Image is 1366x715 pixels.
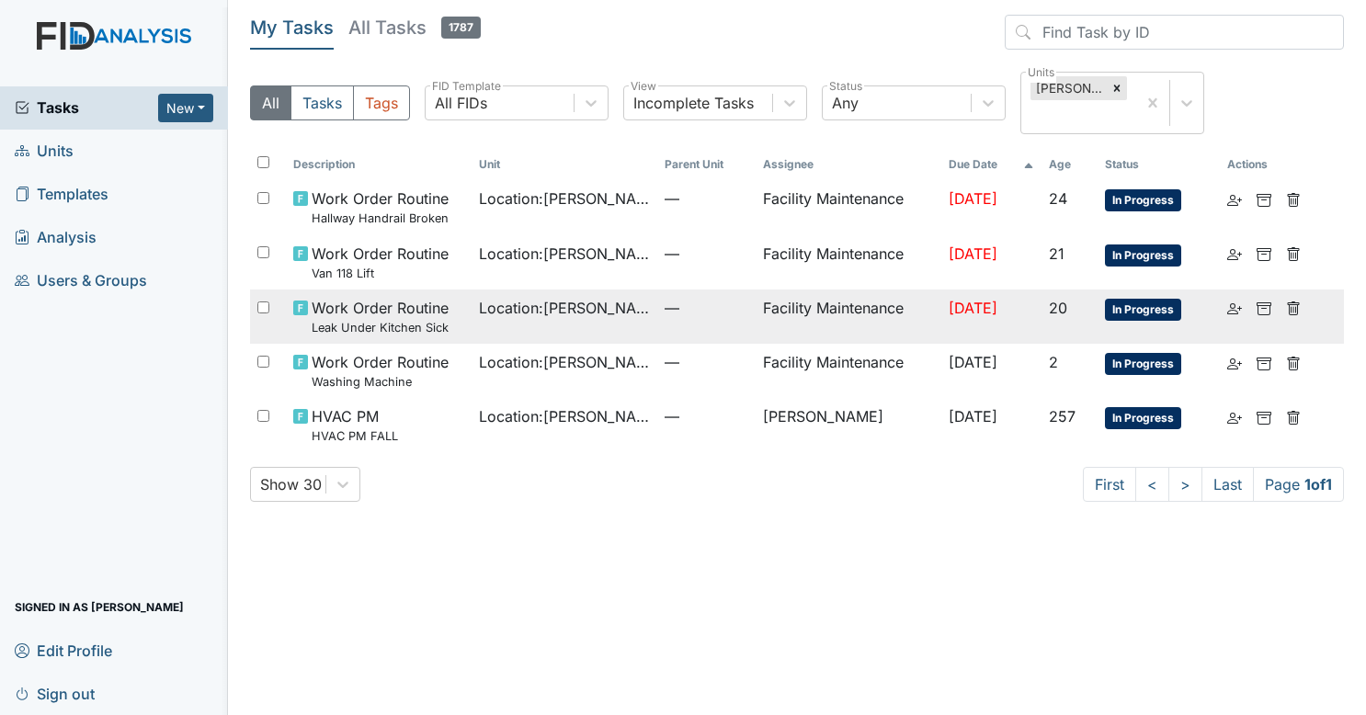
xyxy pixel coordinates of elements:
td: Facility Maintenance [756,235,941,289]
span: Analysis [15,223,97,252]
a: Archive [1257,297,1271,319]
th: Toggle SortBy [1098,149,1220,180]
span: Work Order Routine Hallway Handrail Broken [312,187,449,227]
h5: My Tasks [250,15,334,40]
span: Signed in as [PERSON_NAME] [15,593,184,621]
small: Van 118 Lift [312,265,449,282]
span: [DATE] [949,189,997,208]
th: Toggle SortBy [472,149,657,180]
a: Archive [1257,351,1271,373]
a: Delete [1286,351,1301,373]
input: Find Task by ID [1005,15,1344,50]
span: Work Order Routine Leak Under Kitchen Sick [312,297,449,336]
span: Users & Groups [15,267,147,295]
span: In Progress [1105,189,1181,211]
span: [DATE] [949,299,997,317]
span: Location : [PERSON_NAME] St. [479,405,650,427]
a: Tasks [15,96,158,119]
span: In Progress [1105,353,1181,375]
td: [PERSON_NAME] [756,398,941,452]
td: Facility Maintenance [756,344,941,398]
small: HVAC PM FALL [312,427,398,445]
div: Type filter [250,85,410,120]
span: — [665,187,749,210]
span: Sign out [15,679,95,708]
th: Toggle SortBy [941,149,1042,180]
span: Work Order Routine Washing Machine [312,351,449,391]
td: Facility Maintenance [756,180,941,234]
a: Delete [1286,297,1301,319]
a: Archive [1257,243,1271,265]
a: Delete [1286,187,1301,210]
button: Tasks [290,85,354,120]
a: Archive [1257,405,1271,427]
div: Show 30 [260,473,322,495]
div: Any [832,92,859,114]
small: Leak Under Kitchen Sick [312,319,449,336]
span: Location : [PERSON_NAME] St. [479,297,650,319]
a: > [1168,467,1202,502]
button: Tags [353,85,410,120]
span: — [665,405,749,427]
a: First [1083,467,1136,502]
span: [DATE] [949,353,997,371]
span: Page [1253,467,1344,502]
a: Delete [1286,405,1301,427]
span: 257 [1049,407,1076,426]
span: Work Order Routine Van 118 Lift [312,243,449,282]
span: Units [15,137,74,165]
nav: task-pagination [1083,467,1344,502]
div: Incomplete Tasks [633,92,754,114]
span: 1787 [441,17,481,39]
th: Toggle SortBy [286,149,472,180]
span: Location : [PERSON_NAME] St. [479,351,650,373]
small: Hallway Handrail Broken [312,210,449,227]
a: Last [1201,467,1254,502]
span: Location : [PERSON_NAME] St. [479,243,650,265]
td: Facility Maintenance [756,289,941,344]
span: 20 [1049,299,1067,317]
span: [DATE] [949,244,997,263]
span: — [665,297,749,319]
span: In Progress [1105,407,1181,429]
button: New [158,94,213,122]
span: Location : [PERSON_NAME] St. [479,187,650,210]
span: — [665,351,749,373]
span: 2 [1049,353,1058,371]
span: 21 [1049,244,1064,263]
input: Toggle All Rows Selected [257,156,269,168]
span: Templates [15,180,108,209]
small: Washing Machine [312,373,449,391]
strong: 1 of 1 [1304,475,1332,494]
span: Edit Profile [15,636,112,664]
div: [PERSON_NAME] St. [1030,76,1107,100]
a: Archive [1257,187,1271,210]
span: [DATE] [949,407,997,426]
div: All FIDs [435,92,487,114]
th: Actions [1220,149,1312,180]
h5: All Tasks [348,15,481,40]
span: — [665,243,749,265]
button: All [250,85,291,120]
a: Delete [1286,243,1301,265]
th: Toggle SortBy [657,149,757,180]
span: In Progress [1105,244,1181,267]
a: < [1135,467,1169,502]
span: HVAC PM HVAC PM FALL [312,405,398,445]
th: Assignee [756,149,941,180]
span: In Progress [1105,299,1181,321]
span: 24 [1049,189,1067,208]
th: Toggle SortBy [1042,149,1098,180]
